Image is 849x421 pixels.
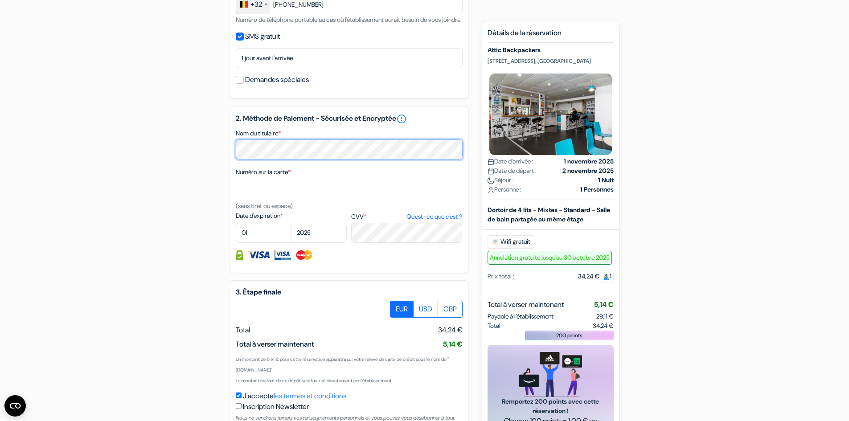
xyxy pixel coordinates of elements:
[243,391,346,401] label: J'accepte
[519,352,582,397] img: gift_card_hero_new.png
[438,325,463,335] span: 34,24 €
[488,272,514,281] div: Prix total :
[488,312,554,321] span: Payable à l’établissement
[236,339,314,349] span: Total à verser maintenant
[603,274,610,280] img: guest.svg
[406,212,462,221] a: Qu'est-ce que c'est ?
[488,47,614,54] h5: Attic Backpackers
[488,321,500,331] span: Total
[599,270,614,282] span: 1
[236,325,250,335] span: Total
[438,301,463,318] label: GBP
[488,29,614,43] h5: Détails de la réservation
[236,288,463,296] h5: 3. Étape finale
[236,16,460,24] small: Numéro de téléphone portable au cas où l'établissement aurait besoin de vous joindre
[245,30,280,43] label: SMS gratuit
[248,250,270,260] img: Visa
[488,57,614,65] p: [STREET_ADDRESS], [GEOGRAPHIC_DATA]
[594,300,614,309] span: 5,14 €
[488,159,494,165] img: calendar.svg
[598,176,614,185] strong: 1 Nuit
[243,401,309,412] label: Inscription Newsletter
[488,251,612,265] span: Annulation gratuite jusqu'au 30 octobre 2025
[564,157,614,166] strong: 1 novembre 2025
[488,185,521,194] span: Personne :
[488,176,514,185] span: Séjour :
[488,299,564,310] span: Total à verser maintenant
[236,211,347,221] label: Date d'expiration
[488,235,534,249] span: Wifi gratuit
[488,166,537,176] span: Date de départ :
[295,250,313,260] img: Master Card
[396,114,407,124] a: error_outline
[562,166,614,176] strong: 2 novembre 2025
[275,250,291,260] img: Visa Electron
[236,168,291,177] label: Numéro sur la carte
[413,301,438,318] label: USD
[443,339,463,349] span: 5,14 €
[4,395,26,417] button: Ouvrir le widget CMP
[236,129,281,138] label: Nom du titulaire
[245,74,309,86] label: Demandes spéciales
[580,185,614,194] strong: 1 Personnes
[556,331,582,339] span: 200 points
[236,202,293,210] small: (sans tiret ou espace)
[488,168,494,175] img: calendar.svg
[236,114,463,124] h5: 2. Méthode de Paiement - Sécurisée et Encryptée
[351,212,462,221] label: CVV
[488,206,610,223] b: Dortoir de 4 lits - Mixtes - Standard - Salle de bain partagée au même étage
[236,378,393,384] small: Le montant restant de ce dépôt sera facturé directement par l'établissement.
[390,301,414,318] label: EUR
[488,187,494,193] img: user_icon.svg
[236,250,243,260] img: Information de carte de crédit entièrement encryptée et sécurisée
[274,391,346,401] a: les termes et conditions
[492,238,499,245] img: free_wifi.svg
[488,157,533,166] span: Date d'arrivée :
[488,177,494,184] img: moon.svg
[236,356,449,373] small: Un montant de 5,14 € pour cette réservation apparaîtra sur votre relevé de carte de crédit sous l...
[578,272,614,281] div: 34,24 €
[593,321,614,331] span: 34,24 €
[498,397,603,416] span: Remportez 200 points avec cette réservation !
[596,312,614,320] span: 29,11 €
[390,301,463,318] div: Basic radio toggle button group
